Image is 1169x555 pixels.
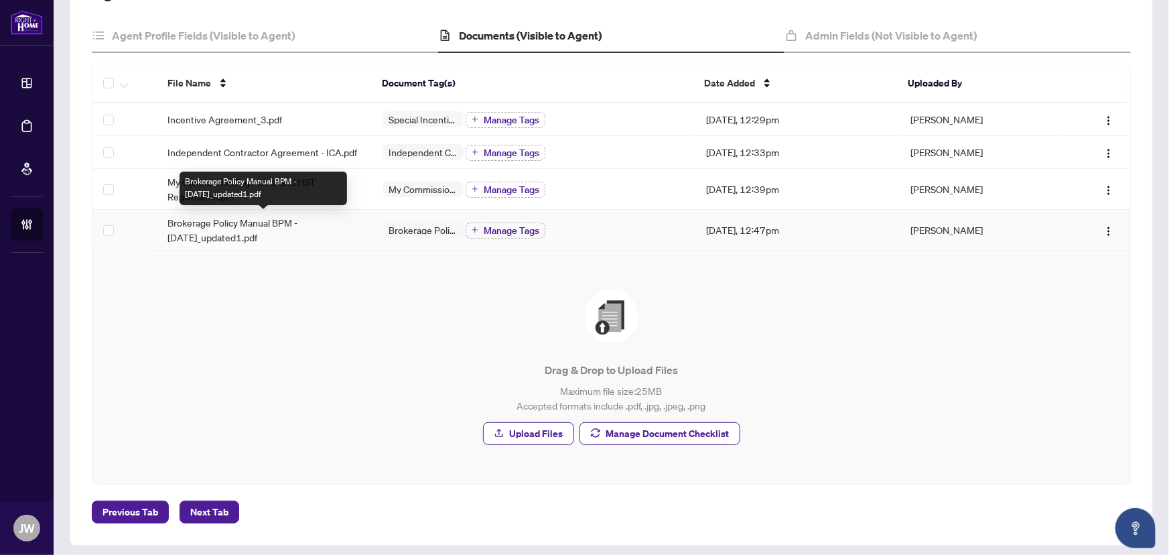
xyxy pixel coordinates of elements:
th: Uploaded By [897,64,1058,103]
span: Incentive Agreement_3.pdf [167,112,282,127]
th: File Name [157,64,371,103]
p: Drag & Drop to Upload Files [119,362,1103,378]
button: Upload Files [483,422,574,445]
span: Independent Contractor Agreement [383,147,464,157]
span: Manage Tags [484,148,539,158]
span: Manage Tags [484,226,539,235]
td: [DATE], 12:39pm [695,169,900,210]
button: Manage Document Checklist [579,422,740,445]
th: Date Added [693,64,897,103]
button: Open asap [1115,508,1156,548]
span: File Name [167,76,211,90]
img: Logo [1103,115,1114,126]
th: Document Tag(s) [371,64,693,103]
span: Special Incentive Agreement [383,115,464,124]
img: Logo [1103,148,1114,159]
td: [PERSON_NAME] [900,169,1061,210]
button: Logo [1098,141,1119,163]
span: JW [19,519,35,538]
button: Next Tab [180,501,239,523]
span: My Commission Payments and HST Registration [383,184,464,194]
img: logo [11,10,43,35]
td: [PERSON_NAME] [900,136,1061,169]
h4: Agent Profile Fields (Visible to Agent) [112,27,295,44]
span: Upload Files [510,423,563,444]
span: Independent Contractor Agreement - ICA.pdf [167,145,357,160]
button: Logo [1098,219,1119,241]
button: Manage Tags [466,145,545,161]
img: Logo [1103,185,1114,196]
button: Manage Tags [466,112,545,128]
td: [DATE], 12:33pm [695,136,900,169]
button: Logo [1098,109,1119,130]
img: File Upload [585,290,638,343]
td: [PERSON_NAME] [900,210,1061,251]
p: Maximum file size: 25 MB Accepted formats include .pdf, .jpg, .jpeg, .png [119,383,1103,413]
button: Manage Tags [466,223,545,239]
span: plus [472,149,478,156]
span: Previous Tab [102,501,158,523]
td: [DATE], 12:29pm [695,103,900,136]
td: [DATE], 12:47pm [695,210,900,251]
button: Previous Tab [92,501,169,523]
span: plus [472,116,478,123]
span: Manage Tags [484,115,539,125]
span: Brokerage Policy Manual [383,225,464,235]
span: Next Tab [190,501,228,523]
button: Logo [1098,178,1119,200]
span: Date Added [704,76,755,90]
span: Brokerage Policy Manual BPM - [DATE]_updated1.pdf [167,215,361,245]
td: [PERSON_NAME] [900,103,1061,136]
div: Brokerage Policy Manual BPM - [DATE]_updated1.pdf [180,172,347,205]
span: My Commission Payments and HST Registration.pdf [167,174,361,204]
span: File UploadDrag & Drop to Upload FilesMaximum file size:25MBAccepted formats include .pdf, .jpg, ... [109,267,1114,468]
span: plus [472,186,478,192]
span: Manage Document Checklist [606,423,730,444]
span: Manage Tags [484,185,539,194]
h4: Documents (Visible to Agent) [459,27,602,44]
h4: Admin Fields (Not Visible to Agent) [805,27,977,44]
img: Logo [1103,226,1114,237]
button: Manage Tags [466,182,545,198]
span: plus [472,227,478,233]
